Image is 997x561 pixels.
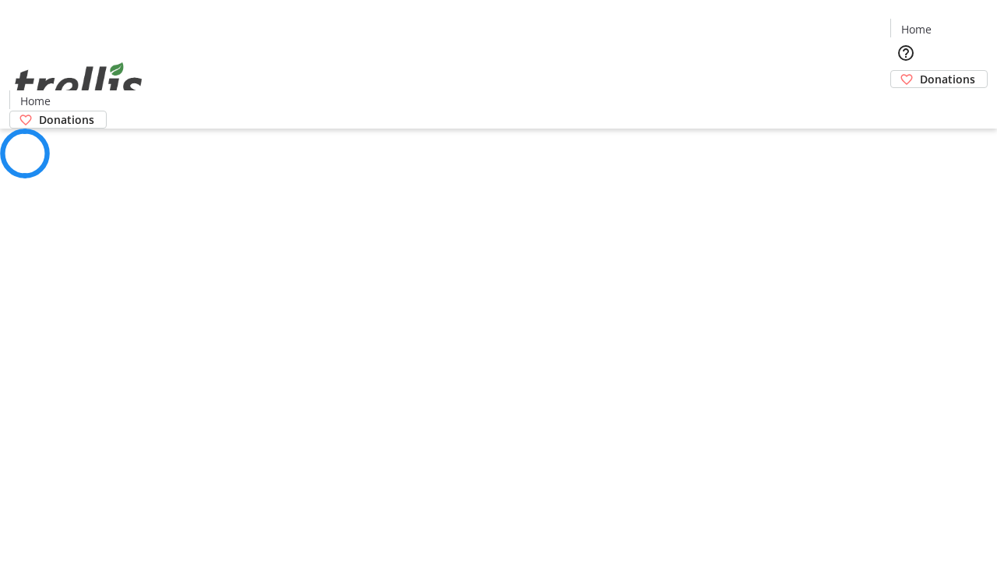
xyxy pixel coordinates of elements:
a: Donations [9,111,107,129]
span: Home [901,21,932,37]
a: Donations [890,70,988,88]
a: Home [10,93,60,109]
button: Help [890,37,921,69]
a: Home [891,21,941,37]
span: Donations [920,71,975,87]
span: Home [20,93,51,109]
button: Cart [890,88,921,119]
span: Donations [39,111,94,128]
img: Orient E2E Organization CMEONMH8dm's Logo [9,45,148,123]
